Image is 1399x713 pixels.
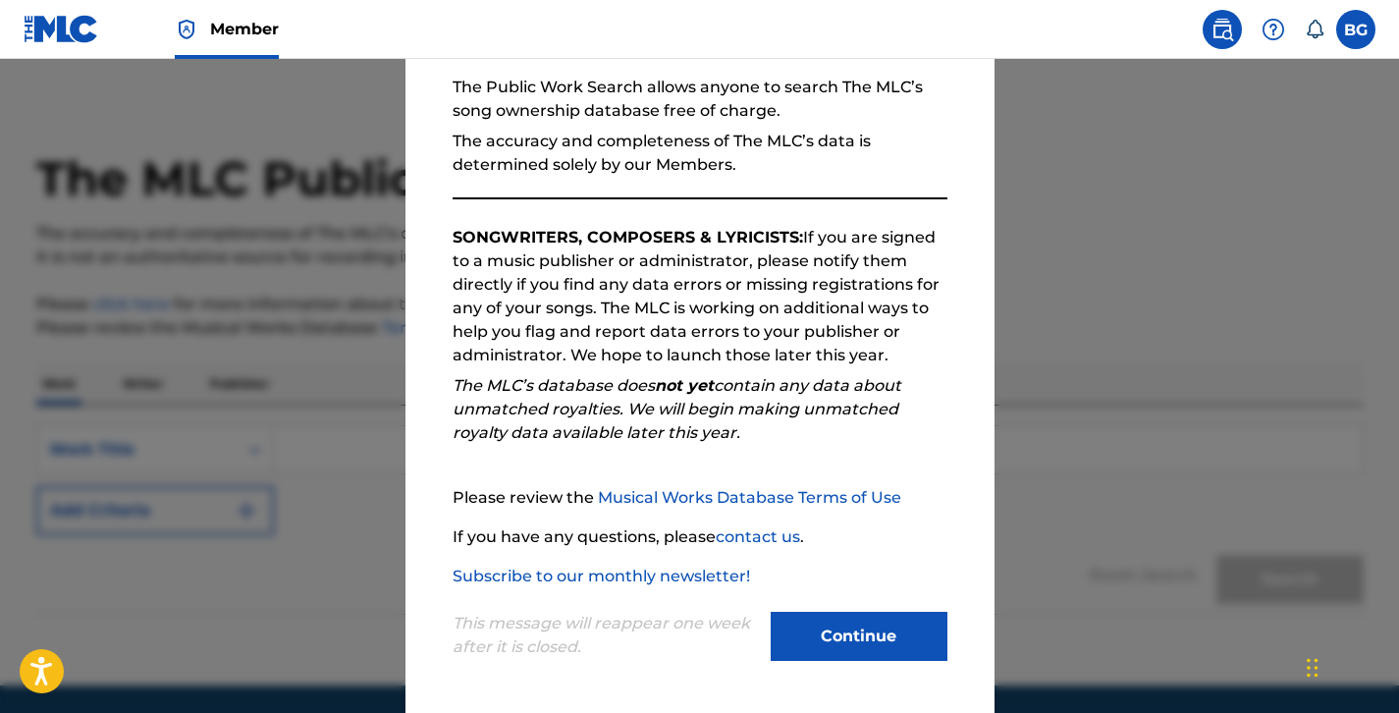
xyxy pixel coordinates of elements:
a: Musical Works Database Terms of Use [598,488,901,507]
img: Top Rightsholder [175,18,198,41]
strong: SONGWRITERS, COMPOSERS & LYRICISTS: [453,228,803,247]
span: Member [210,18,279,40]
p: The accuracy and completeness of The MLC’s data is determined solely by our Members. [453,130,947,177]
div: Notifications [1305,20,1324,39]
em: The MLC’s database does contain any data about unmatched royalties. We will begin making unmatche... [453,376,901,442]
img: help [1262,18,1285,41]
a: contact us [716,527,800,546]
p: Please review the [453,486,947,510]
div: User Menu [1336,10,1375,49]
img: search [1211,18,1234,41]
p: This message will reappear one week after it is closed. [453,612,759,659]
button: Continue [771,612,947,661]
iframe: Chat Widget [1301,619,1399,713]
div: Drag [1307,638,1318,697]
a: Public Search [1203,10,1242,49]
p: The Public Work Search allows anyone to search The MLC’s song ownership database free of charge. [453,76,947,123]
p: If you have any questions, please . [453,525,947,549]
p: If you are signed to a music publisher or administrator, please notify them directly if you find ... [453,226,947,367]
img: MLC Logo [24,15,99,43]
div: Help [1254,10,1293,49]
a: Subscribe to our monthly newsletter! [453,567,750,585]
strong: not yet [655,376,714,395]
